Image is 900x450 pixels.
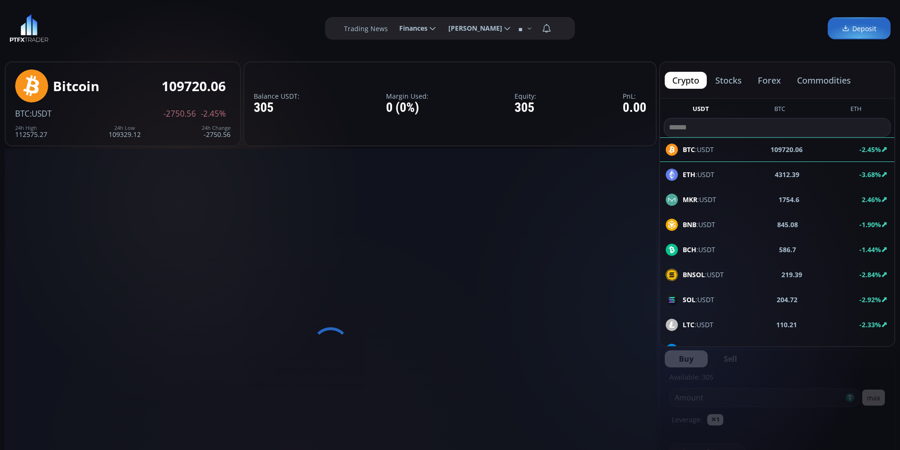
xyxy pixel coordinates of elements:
[781,345,798,355] b: 23.35
[514,93,536,100] label: Equity:
[623,101,646,115] div: 0.00
[254,101,300,115] div: 305
[393,19,428,38] span: Finances
[842,24,876,34] span: Deposit
[777,295,797,305] b: 204.72
[9,14,49,42] img: LOGO
[665,72,707,89] button: crypto
[781,270,802,280] b: 219.39
[683,295,695,304] b: SOL
[859,295,881,304] b: -2.92%
[862,195,881,204] b: 2.46%
[683,195,716,204] span: :USDT
[776,320,797,330] b: 110.21
[162,79,226,93] div: 109720.06
[683,245,715,255] span: :USDT
[859,270,881,279] b: -2.84%
[708,72,749,89] button: stocks
[847,104,866,116] button: ETH
[683,320,694,329] b: LTC
[163,110,196,118] span: -2750.56
[442,19,502,38] span: [PERSON_NAME]
[386,101,429,115] div: 0 (0%)
[779,245,796,255] b: 586.7
[202,125,231,138] div: -2750.56
[344,24,388,34] label: Trading News
[689,104,713,116] button: USDT
[386,93,429,100] label: Margin Used:
[775,170,799,179] b: 4312.39
[859,345,881,354] b: -3.03%
[859,320,881,329] b: -2.33%
[683,170,695,179] b: ETH
[683,270,705,279] b: BNSOL
[771,104,789,116] button: BTC
[254,93,300,100] label: Balance USDT:
[15,125,47,131] div: 24h High
[683,245,696,254] b: BCH
[202,125,231,131] div: 24h Change
[828,17,891,40] a: Deposit
[683,270,724,280] span: :USDT
[30,108,51,119] span: :USDT
[15,125,47,138] div: 112575.27
[683,320,713,330] span: :USDT
[53,79,99,93] div: Bitcoin
[789,72,858,89] button: commodities
[109,125,141,138] div: 109329.12
[683,195,697,204] b: MKR
[859,245,881,254] b: -1.44%
[779,195,799,204] b: 1754.6
[859,170,881,179] b: -3.68%
[750,72,789,89] button: forex
[683,345,720,355] span: :USDT
[683,295,714,305] span: :USDT
[623,93,646,100] label: PnL:
[683,220,696,229] b: BNB
[859,220,881,229] b: -1.90%
[514,101,536,115] div: 305
[683,220,715,229] span: :USDT
[683,345,701,354] b: DASH
[683,170,714,179] span: :USDT
[201,110,226,118] span: -2.45%
[15,108,30,119] span: BTC
[109,125,141,131] div: 24h Low
[777,220,798,229] b: 845.08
